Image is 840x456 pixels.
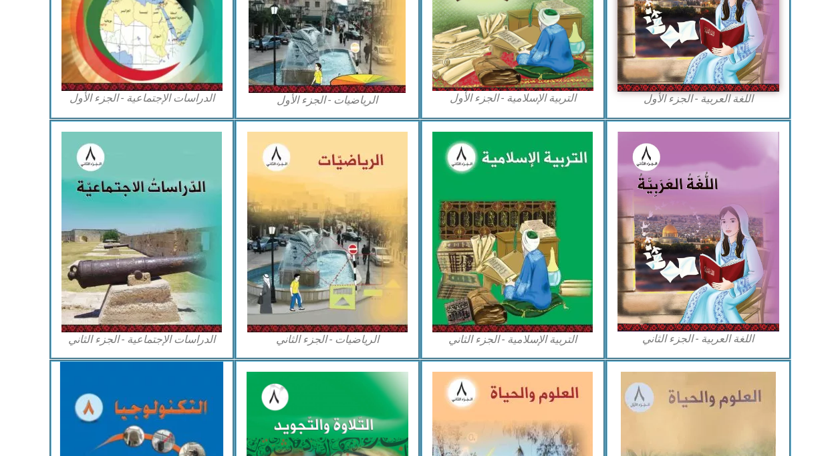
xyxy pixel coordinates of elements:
[247,93,408,108] figcaption: الرياضيات - الجزء الأول​
[432,332,594,347] figcaption: التربية الإسلامية - الجزء الثاني
[617,92,779,106] figcaption: اللغة العربية - الجزء الأول​
[432,91,594,106] figcaption: التربية الإسلامية - الجزء الأول
[61,91,223,106] figcaption: الدراسات الإجتماعية - الجزء الأول​
[617,332,779,346] figcaption: اللغة العربية - الجزء الثاني
[247,332,408,347] figcaption: الرياضيات - الجزء الثاني
[61,332,223,347] figcaption: الدراسات الإجتماعية - الجزء الثاني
